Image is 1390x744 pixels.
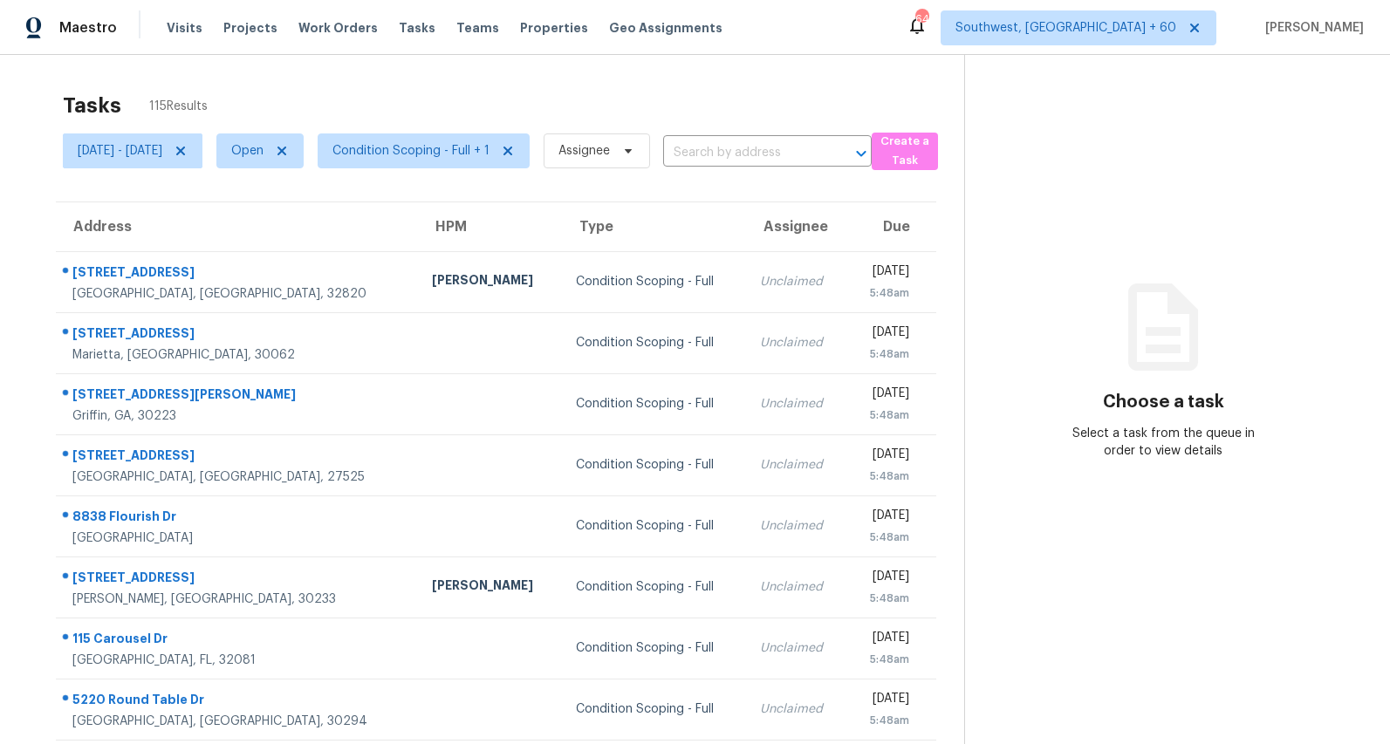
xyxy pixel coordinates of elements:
[231,142,264,160] span: Open
[861,263,909,284] div: [DATE]
[861,507,909,529] div: [DATE]
[56,202,418,251] th: Address
[332,142,490,160] span: Condition Scoping - Full + 1
[1065,425,1263,460] div: Select a task from the queue in order to view details
[861,629,909,651] div: [DATE]
[1103,393,1224,411] h3: Choose a task
[72,468,404,486] div: [GEOGRAPHIC_DATA], [GEOGRAPHIC_DATA], 27525
[576,578,732,596] div: Condition Scoping - Full
[861,690,909,712] div: [DATE]
[955,19,1176,37] span: Southwest, [GEOGRAPHIC_DATA] + 60
[72,569,404,590] div: [STREET_ADDRESS]
[760,578,833,596] div: Unclaimed
[456,19,499,37] span: Teams
[576,517,732,535] div: Condition Scoping - Full
[562,202,746,251] th: Type
[418,202,562,251] th: HPM
[72,285,404,303] div: [GEOGRAPHIC_DATA], [GEOGRAPHIC_DATA], 32820
[760,334,833,352] div: Unclaimed
[861,324,909,345] div: [DATE]
[223,19,277,37] span: Projects
[861,590,909,607] div: 5:48am
[663,140,823,167] input: Search by address
[399,22,435,34] span: Tasks
[915,10,928,28] div: 649
[576,639,732,657] div: Condition Scoping - Full
[872,133,938,170] button: Create a Task
[760,456,833,474] div: Unclaimed
[167,19,202,37] span: Visits
[72,324,404,346] div: [STREET_ADDRESS]
[609,19,722,37] span: Geo Assignments
[72,630,404,652] div: 115 Carousel Dr
[861,345,909,363] div: 5:48am
[78,142,162,160] span: [DATE] - [DATE]
[576,273,732,290] div: Condition Scoping - Full
[72,691,404,713] div: 5220 Round Table Dr
[861,406,909,424] div: 5:48am
[576,456,732,474] div: Condition Scoping - Full
[760,700,833,718] div: Unclaimed
[432,271,548,293] div: [PERSON_NAME]
[576,700,732,718] div: Condition Scoping - Full
[558,142,610,160] span: Assignee
[849,141,873,166] button: Open
[72,386,404,407] div: [STREET_ADDRESS][PERSON_NAME]
[880,132,929,172] span: Create a Task
[861,651,909,668] div: 5:48am
[59,19,117,37] span: Maestro
[861,468,909,485] div: 5:48am
[72,346,404,364] div: Marietta, [GEOGRAPHIC_DATA], 30062
[760,395,833,413] div: Unclaimed
[432,577,548,598] div: [PERSON_NAME]
[298,19,378,37] span: Work Orders
[576,395,732,413] div: Condition Scoping - Full
[1258,19,1364,37] span: [PERSON_NAME]
[760,273,833,290] div: Unclaimed
[72,590,404,608] div: [PERSON_NAME], [GEOGRAPHIC_DATA], 30233
[861,284,909,302] div: 5:48am
[72,407,404,425] div: Griffin, GA, 30223
[149,98,208,115] span: 115 Results
[746,202,847,251] th: Assignee
[861,529,909,546] div: 5:48am
[861,712,909,729] div: 5:48am
[861,568,909,590] div: [DATE]
[72,447,404,468] div: [STREET_ADDRESS]
[72,652,404,669] div: [GEOGRAPHIC_DATA], FL, 32081
[72,713,404,730] div: [GEOGRAPHIC_DATA], [GEOGRAPHIC_DATA], 30294
[760,639,833,657] div: Unclaimed
[72,263,404,285] div: [STREET_ADDRESS]
[72,529,404,547] div: [GEOGRAPHIC_DATA]
[847,202,936,251] th: Due
[72,508,404,529] div: 8838 Flourish Dr
[861,446,909,468] div: [DATE]
[760,517,833,535] div: Unclaimed
[576,334,732,352] div: Condition Scoping - Full
[861,385,909,406] div: [DATE]
[520,19,588,37] span: Properties
[63,97,121,114] h2: Tasks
